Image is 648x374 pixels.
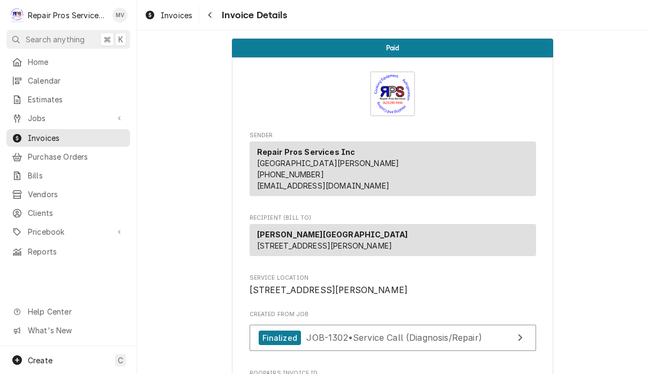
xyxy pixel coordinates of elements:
[28,170,125,181] span: Bills
[250,214,536,261] div: Invoice Recipient
[28,10,107,21] div: Repair Pros Services Inc
[6,109,130,127] a: Go to Jobs
[28,113,109,124] span: Jobs
[103,34,111,45] span: ⌘
[26,34,85,45] span: Search anything
[250,274,536,297] div: Service Location
[10,8,25,23] div: Repair Pros Services Inc's Avatar
[28,75,125,86] span: Calendar
[250,214,536,222] span: Recipient (Bill To)
[201,6,218,24] button: Navigate back
[250,141,536,200] div: Sender
[6,321,130,339] a: Go to What's New
[28,325,124,336] span: What's New
[28,189,125,200] span: Vendors
[161,10,192,21] span: Invoices
[6,72,130,89] a: Calendar
[250,310,536,319] span: Created From Job
[140,6,197,24] a: Invoices
[6,185,130,203] a: Vendors
[386,44,400,51] span: Paid
[259,331,301,345] div: Finalized
[250,141,536,196] div: Sender
[250,325,536,351] a: View Job
[218,8,287,23] span: Invoice Details
[6,53,130,71] a: Home
[257,170,324,179] a: [PHONE_NUMBER]
[250,131,536,140] span: Sender
[232,39,553,57] div: Status
[28,246,125,257] span: Reports
[6,303,130,320] a: Go to Help Center
[28,151,125,162] span: Purchase Orders
[257,230,408,239] strong: [PERSON_NAME][GEOGRAPHIC_DATA]
[28,356,52,365] span: Create
[112,8,127,23] div: Mindy Volker's Avatar
[257,181,389,190] a: [EMAIL_ADDRESS][DOMAIN_NAME]
[6,243,130,260] a: Reports
[112,8,127,23] div: MV
[6,148,130,166] a: Purchase Orders
[6,223,130,241] a: Go to Pricebook
[257,241,393,250] span: [STREET_ADDRESS][PERSON_NAME]
[28,306,124,317] span: Help Center
[250,284,536,297] span: Service Location
[6,91,130,108] a: Estimates
[28,226,109,237] span: Pricebook
[250,274,536,282] span: Service Location
[28,132,125,144] span: Invoices
[250,310,536,356] div: Created From Job
[6,167,130,184] a: Bills
[257,159,400,168] span: [GEOGRAPHIC_DATA][PERSON_NAME]
[306,332,481,343] span: JOB-1302 • Service Call (Diagnosis/Repair)
[6,30,130,49] button: Search anything⌘K
[257,147,356,156] strong: Repair Pros Services Inc
[370,71,415,116] img: Logo
[118,355,123,366] span: C
[6,204,130,222] a: Clients
[250,285,408,295] span: [STREET_ADDRESS][PERSON_NAME]
[10,8,25,23] div: R
[118,34,123,45] span: K
[28,94,125,105] span: Estimates
[28,207,125,219] span: Clients
[250,131,536,201] div: Invoice Sender
[28,56,125,68] span: Home
[250,224,536,260] div: Recipient (Bill To)
[6,129,130,147] a: Invoices
[250,224,536,256] div: Recipient (Bill To)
